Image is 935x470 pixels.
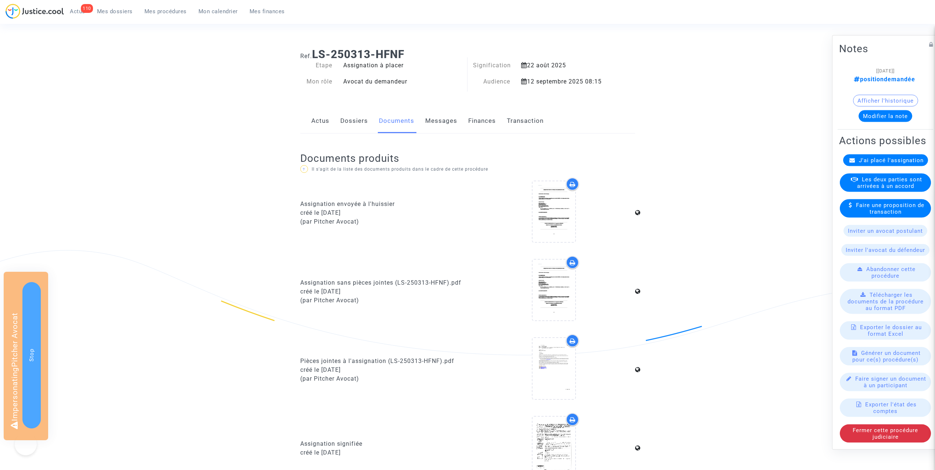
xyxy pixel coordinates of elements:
[866,266,916,279] span: Abandonner cette procédure
[300,296,462,305] div: (par Pitcher Avocat)
[852,350,921,363] span: Générer un document pour ce(s) procédure(s)
[300,152,635,165] h2: Documents produits
[859,110,912,122] button: Modifier la note
[467,61,516,70] div: Signification
[857,176,922,189] span: Les deux parties sont arrivées à un accord
[507,109,544,133] a: Transaction
[853,427,918,440] span: Fermer cette procédure judiciaire
[139,6,193,17] a: Mes procédures
[300,209,462,217] div: créé le [DATE]
[91,6,139,17] a: Mes dossiers
[303,167,305,171] span: ?
[300,278,462,287] div: Assignation sans pièces jointes (LS-250313-HFNF).pdf
[6,4,64,19] img: jc-logo.svg
[15,433,37,455] iframe: Help Scout Beacon - Open
[855,375,926,389] span: Faire signer un document à un participant
[859,157,924,164] span: J'ai placé l'assignation
[338,61,467,70] div: Assignation à placer
[300,217,462,226] div: (par Pitcher Avocat)
[311,109,329,133] a: Actus
[300,200,462,209] div: Assignation envoyée à l'huissier
[468,109,496,133] a: Finances
[97,8,133,15] span: Mes dossiers
[854,76,915,83] span: positiondemandée
[144,8,187,15] span: Mes procédures
[379,109,414,133] a: Documents
[300,374,462,383] div: (par Pitcher Avocat)
[295,61,338,70] div: Etape
[193,6,244,17] a: Mon calendrier
[28,349,35,362] span: Stop
[300,357,462,366] div: Pièces jointes à l'assignation (LS-250313-HFNF).pdf
[860,324,922,337] span: Exporter le dossier au format Excel
[300,53,312,60] span: Ref.
[865,401,917,414] span: Exporter l'état des comptes
[516,77,612,86] div: 12 septembre 2025 08:15
[300,366,462,374] div: créé le [DATE]
[839,42,932,55] h2: Notes
[244,6,291,17] a: Mes finances
[848,292,924,311] span: Télécharger les documents de la procédure au format PDF
[295,77,338,86] div: Mon rôle
[839,134,932,147] h2: Actions possibles
[300,165,635,174] p: Il s'agit de la liste des documents produits dans le cadre de cette procédure
[848,228,923,234] span: Inviter un avocat postulant
[81,4,93,13] div: 110
[22,282,41,428] button: Stop
[4,272,48,440] div: Impersonating
[198,8,238,15] span: Mon calendrier
[250,8,285,15] span: Mes finances
[516,61,612,70] div: 22 août 2025
[338,77,467,86] div: Avocat du demandeur
[853,95,918,107] button: Afficher l'historique
[312,48,404,61] b: LS-250313-HFNF
[64,6,91,17] a: 110Actus
[425,109,457,133] a: Messages
[300,448,462,457] div: créé le [DATE]
[856,202,924,215] span: Faire une proposition de transaction
[876,68,895,74] span: [[DATE]]
[70,8,85,15] span: Actus
[300,287,462,296] div: créé le [DATE]
[340,109,368,133] a: Dossiers
[300,439,462,448] div: Assignation signifiée
[467,77,516,86] div: Audience
[846,247,925,253] span: Inviter l'avocat du défendeur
